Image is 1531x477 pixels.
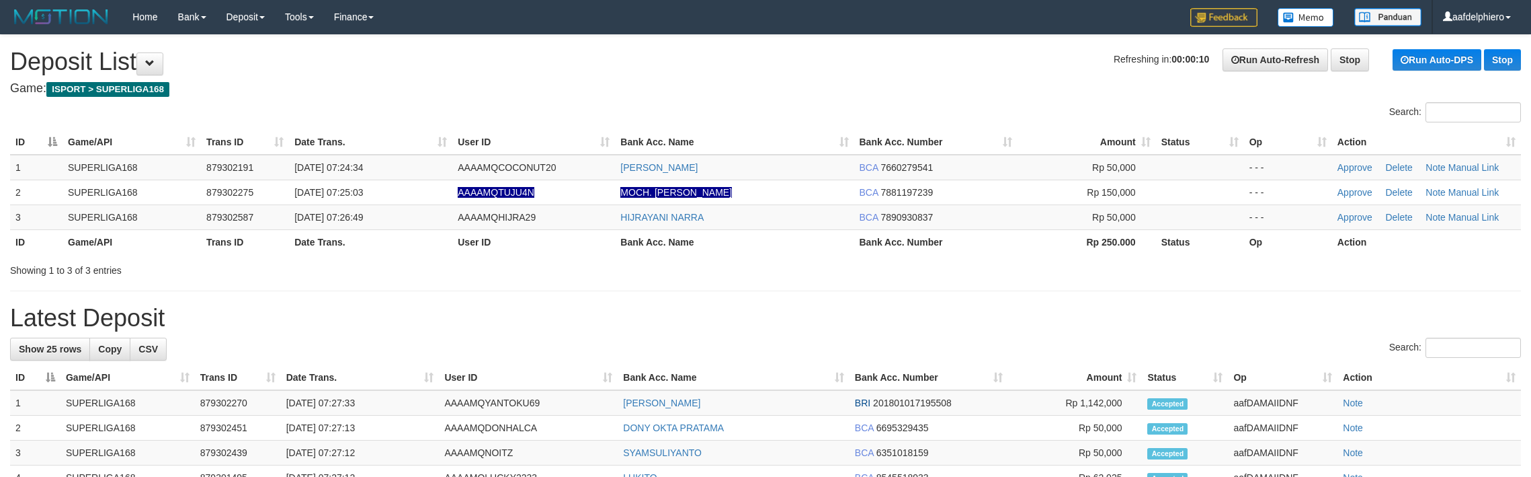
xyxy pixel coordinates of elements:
[1343,447,1363,458] a: Note
[10,155,63,180] td: 1
[1354,8,1421,26] img: panduan.png
[10,48,1521,75] h1: Deposit List
[1244,229,1332,254] th: Op
[10,365,60,390] th: ID: activate to sort column descending
[615,229,854,254] th: Bank Acc. Name
[10,390,60,416] td: 1
[289,130,452,155] th: Date Trans.: activate to sort column ascending
[1385,212,1412,223] a: Delete
[10,229,63,254] th: ID
[1092,162,1136,173] span: Rp 50,000
[1018,130,1156,155] th: Amount: activate to sort column ascending
[60,390,195,416] td: SUPERLIGA168
[1278,8,1334,27] img: Button%20Memo.svg
[1228,416,1337,441] td: aafDAMAIIDNF
[850,365,1008,390] th: Bank Acc. Number: activate to sort column ascending
[855,398,870,408] span: BRI
[854,130,1018,155] th: Bank Acc. Number: activate to sort column ascending
[876,423,929,433] span: Copy 6695329435 to clipboard
[1425,338,1521,358] input: Search:
[458,162,556,173] span: AAAAMQCOCONUT20
[439,441,618,466] td: AAAAMQNOITZ
[1448,212,1499,223] a: Manual Link
[620,212,704,223] a: HIJRAYANI NARRA
[130,338,167,361] a: CSV
[195,390,281,416] td: 879302270
[60,441,195,466] td: SUPERLIGA168
[10,305,1521,332] h1: Latest Deposit
[1171,54,1209,65] strong: 00:00:10
[281,441,440,466] td: [DATE] 07:27:12
[1385,187,1412,198] a: Delete
[1393,49,1481,71] a: Run Auto-DPS
[10,82,1521,96] h4: Game:
[876,447,929,458] span: Copy 6351018159 to clipboard
[452,229,615,254] th: User ID
[10,130,63,155] th: ID: activate to sort column descending
[1244,205,1332,229] td: - - -
[880,187,933,198] span: Copy 7881197239 to clipboard
[855,447,874,458] span: BCA
[1425,162,1446,173] a: Note
[10,258,628,277] div: Showing 1 to 3 of 3 entries
[63,155,201,180] td: SUPERLIGA168
[620,187,732,198] a: MOCH. [PERSON_NAME]
[46,82,169,97] span: ISPORT > SUPERLIGA168
[1425,187,1446,198] a: Note
[1332,229,1521,254] th: Action
[60,365,195,390] th: Game/API: activate to sort column ascending
[294,212,363,223] span: [DATE] 07:26:49
[63,229,201,254] th: Game/API
[1190,8,1257,27] img: Feedback.jpg
[294,162,363,173] span: [DATE] 07:24:34
[860,212,878,223] span: BCA
[1337,187,1372,198] a: Approve
[1008,441,1143,466] td: Rp 50,000
[439,416,618,441] td: AAAAMQDONHALCA
[1385,162,1412,173] a: Delete
[458,212,536,223] span: AAAAMQHIJRA29
[1156,130,1244,155] th: Status: activate to sort column ascending
[873,398,952,408] span: Copy 201801017195508 to clipboard
[1228,365,1337,390] th: Op: activate to sort column ascending
[10,416,60,441] td: 2
[854,229,1018,254] th: Bank Acc. Number
[1244,180,1332,205] td: - - -
[195,441,281,466] td: 879302439
[1425,212,1446,223] a: Note
[1223,48,1328,71] a: Run Auto-Refresh
[201,130,289,155] th: Trans ID: activate to sort column ascending
[63,205,201,229] td: SUPERLIGA168
[623,398,700,408] a: [PERSON_NAME]
[1228,441,1337,466] td: aafDAMAIIDNF
[1114,54,1209,65] span: Refreshing in:
[19,344,81,355] span: Show 25 rows
[10,7,112,27] img: MOTION_logo.png
[289,229,452,254] th: Date Trans.
[452,130,615,155] th: User ID: activate to sort column ascending
[98,344,122,355] span: Copy
[1008,390,1143,416] td: Rp 1,142,000
[294,187,363,198] span: [DATE] 07:25:03
[206,187,253,198] span: 879302275
[1147,398,1188,410] span: Accepted
[855,423,874,433] span: BCA
[201,229,289,254] th: Trans ID
[1343,423,1363,433] a: Note
[1425,102,1521,122] input: Search:
[1092,212,1136,223] span: Rp 50,000
[1389,338,1521,358] label: Search:
[880,162,933,173] span: Copy 7660279541 to clipboard
[63,130,201,155] th: Game/API: activate to sort column ascending
[1448,187,1499,198] a: Manual Link
[10,180,63,205] td: 2
[60,416,195,441] td: SUPERLIGA168
[860,162,878,173] span: BCA
[138,344,158,355] span: CSV
[1332,130,1521,155] th: Action: activate to sort column ascending
[281,416,440,441] td: [DATE] 07:27:13
[623,447,702,458] a: SYAMSULIYANTO
[615,130,854,155] th: Bank Acc. Name: activate to sort column ascending
[1331,48,1369,71] a: Stop
[1244,155,1332,180] td: - - -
